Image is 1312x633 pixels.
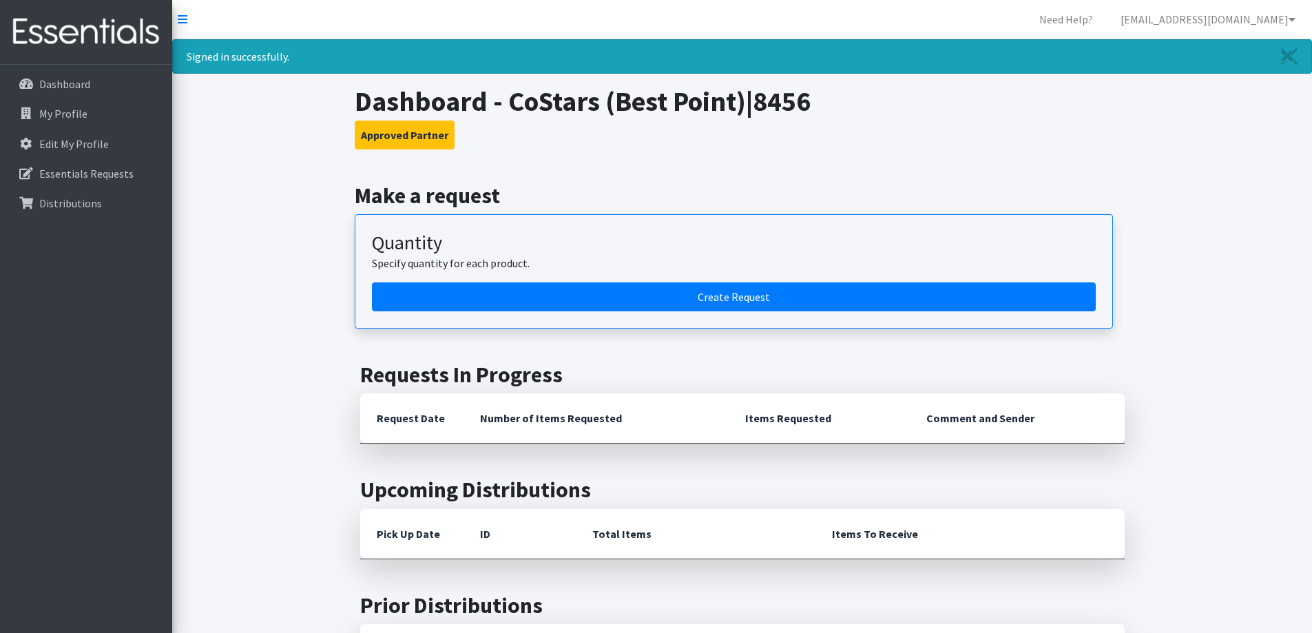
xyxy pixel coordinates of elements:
[6,160,167,187] a: Essentials Requests
[815,509,1125,559] th: Items To Receive
[360,509,464,559] th: Pick Up Date
[6,130,167,158] a: Edit My Profile
[360,592,1125,619] h2: Prior Distributions
[6,189,167,217] a: Distributions
[39,137,109,151] p: Edit My Profile
[372,282,1096,311] a: Create a request by quantity
[39,196,102,210] p: Distributions
[372,231,1096,255] h3: Quantity
[39,167,134,180] p: Essentials Requests
[172,39,1312,74] div: Signed in successfully.
[6,70,167,98] a: Dashboard
[39,107,87,121] p: My Profile
[464,509,576,559] th: ID
[360,477,1125,503] h2: Upcoming Distributions
[355,121,455,149] button: Approved Partner
[6,100,167,127] a: My Profile
[355,85,1129,118] h1: Dashboard - CoStars (Best Point)|8456
[355,183,1129,209] h2: Make a request
[1110,6,1306,33] a: [EMAIL_ADDRESS][DOMAIN_NAME]
[729,393,910,444] th: Items Requested
[910,393,1124,444] th: Comment and Sender
[39,77,90,91] p: Dashboard
[360,362,1125,388] h2: Requests In Progress
[1028,6,1104,33] a: Need Help?
[360,393,464,444] th: Request Date
[6,9,167,55] img: HumanEssentials
[464,393,729,444] th: Number of Items Requested
[576,509,815,559] th: Total Items
[1267,40,1311,73] a: Close
[372,255,1096,271] p: Specify quantity for each product.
